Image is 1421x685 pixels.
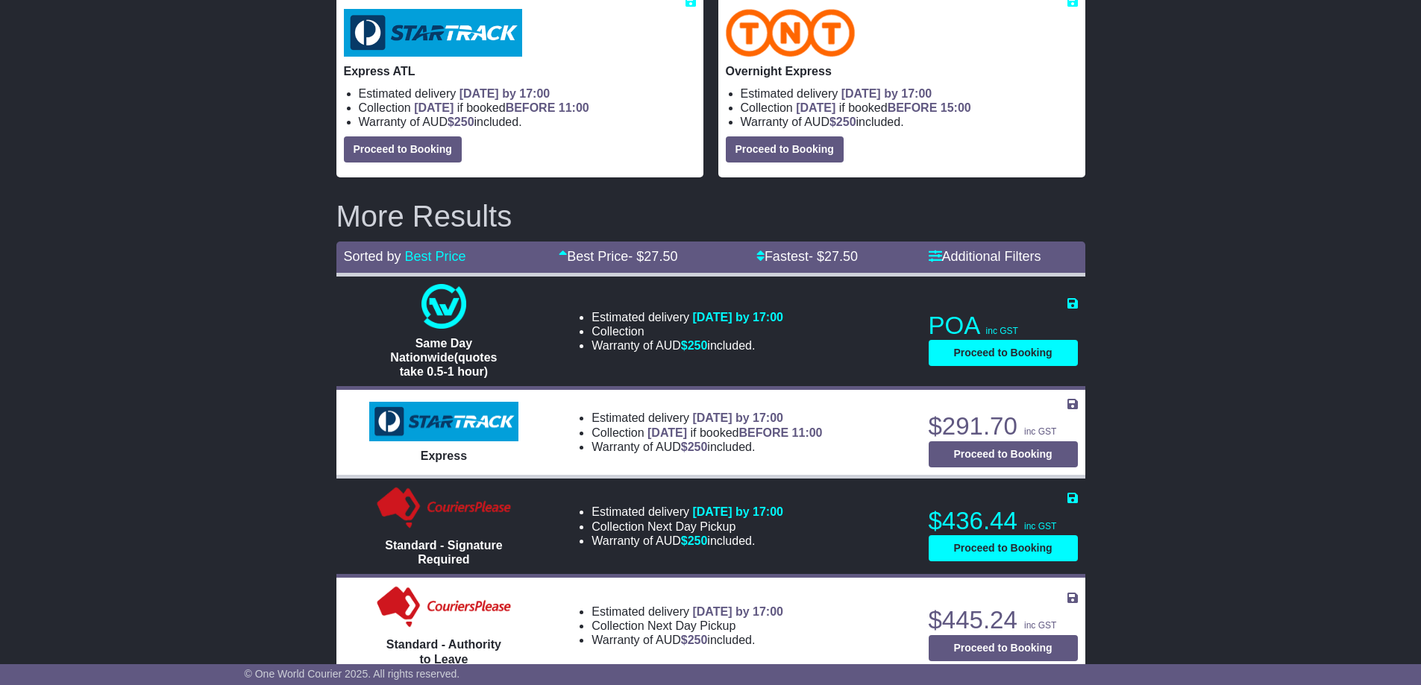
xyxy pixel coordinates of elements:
[809,249,858,264] span: - $
[929,249,1041,264] a: Additional Filters
[385,539,502,566] span: Standard - Signature Required
[459,87,550,100] span: [DATE] by 17:00
[688,339,708,352] span: 250
[454,116,474,128] span: 250
[741,86,1078,101] li: Estimated delivery
[592,534,783,548] li: Warranty of AUD included.
[841,87,932,100] span: [DATE] by 17:00
[929,635,1078,661] button: Proceed to Booking
[796,101,835,114] span: [DATE]
[929,311,1078,341] p: POA
[647,426,822,439] span: if booked
[692,311,783,323] span: [DATE] by 17:00
[1024,620,1056,631] span: inc GST
[688,634,708,646] span: 250
[245,668,460,680] span: © One World Courier 2025. All rights reserved.
[344,9,522,57] img: StarTrack: Express ATL
[688,534,708,547] span: 250
[592,633,783,647] li: Warranty of AUD included.
[681,534,708,547] span: $
[692,505,783,518] span: [DATE] by 17:00
[647,426,687,439] span: [DATE]
[592,426,822,440] li: Collection
[824,249,858,264] span: 27.50
[592,324,783,338] li: Collection
[1024,521,1056,531] span: inc GST
[692,605,783,618] span: [DATE] by 17:00
[681,634,708,646] span: $
[559,249,677,264] a: Best Price- $27.50
[644,249,677,264] span: 27.50
[592,411,822,425] li: Estimated delivery
[506,101,556,114] span: BEFORE
[836,116,856,128] span: 250
[792,426,823,439] span: 11:00
[647,619,735,632] span: Next Day Pickup
[344,64,696,78] p: Express ATL
[829,116,856,128] span: $
[369,402,518,442] img: StarTrack: Express
[647,520,735,533] span: Next Day Pickup
[681,441,708,453] span: $
[344,136,462,162] button: Proceed to Booking
[359,86,696,101] li: Estimated delivery
[359,101,696,115] li: Collection
[929,441,1078,467] button: Proceed to Booking
[592,520,783,534] li: Collection
[796,101,970,114] span: if booked
[592,338,783,353] li: Warranty of AUD included.
[421,284,466,329] img: One World Courier: Same Day Nationwide(quotes take 0.5-1 hour)
[592,310,783,324] li: Estimated delivery
[756,249,858,264] a: Fastest- $27.50
[741,115,1078,129] li: Warranty of AUD included.
[1024,426,1056,437] span: inc GST
[738,426,788,439] span: BEFORE
[405,249,466,264] a: Best Price
[941,101,971,114] span: 15:00
[592,604,783,619] li: Estimated delivery
[414,101,454,114] span: [DATE]
[741,101,1078,115] li: Collection
[374,585,515,630] img: Couriers Please: Standard - Authority to Leave
[929,340,1078,366] button: Proceed to Booking
[681,339,708,352] span: $
[390,337,497,378] span: Same Day Nationwide(quotes take 0.5-1 hour)
[592,505,783,519] li: Estimated delivery
[929,411,1078,441] p: $291.70
[726,9,856,57] img: TNT Domestic: Overnight Express
[344,249,401,264] span: Sorted by
[421,449,467,462] span: Express
[386,638,501,665] span: Standard - Authority to Leave
[374,486,515,531] img: Couriers Please: Standard - Signature Required
[628,249,677,264] span: - $
[726,136,844,162] button: Proceed to Booking
[592,619,783,633] li: Collection
[688,441,708,453] span: 250
[929,506,1078,536] p: $436.44
[592,440,822,454] li: Warranty of AUD included.
[359,115,696,129] li: Warranty of AUD included.
[336,200,1085,233] h2: More Results
[986,326,1018,336] span: inc GST
[929,605,1078,635] p: $445.24
[414,101,589,114] span: if booked
[559,101,589,114] span: 11:00
[888,101,938,114] span: BEFORE
[726,64,1078,78] p: Overnight Express
[929,535,1078,561] button: Proceed to Booking
[448,116,474,128] span: $
[692,411,783,424] span: [DATE] by 17:00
